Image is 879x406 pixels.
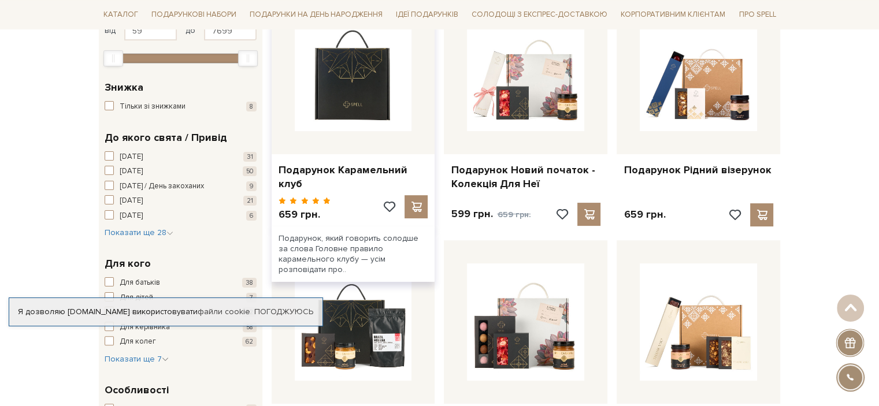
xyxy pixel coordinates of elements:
span: Для дітей [120,292,153,304]
span: до [186,25,195,36]
button: Для колег 62 [105,336,257,348]
span: Знижка [105,80,143,95]
button: [DATE] 50 [105,166,257,177]
span: 62 [242,337,257,347]
p: 659 грн. [624,208,665,221]
a: Погоджуюсь [254,307,313,317]
a: Корпоративним клієнтам [616,6,730,24]
span: 50 [243,166,257,176]
button: [DATE] 6 [105,210,257,222]
a: Подарунок Рідний візерунок [624,163,773,177]
span: [DATE] / День закоханих [120,181,204,192]
img: Подарунок Карамельний клуб [295,14,412,131]
span: від [105,25,116,36]
div: Я дозволяю [DOMAIN_NAME] використовувати [9,307,322,317]
a: Подарунок Новий початок - Колекція Для Неї [451,163,600,191]
a: Подарункові набори [147,6,241,24]
span: Показати ще 28 [105,228,173,237]
span: [DATE] [120,151,143,163]
span: 21 [243,196,257,206]
button: Для керівника 58 [105,322,257,333]
button: Показати ще 28 [105,227,173,239]
button: Для дітей 7 [105,292,257,304]
span: 9 [246,181,257,191]
span: Для батьків [120,277,160,289]
span: Показати ще 7 [105,354,169,364]
a: Подарунки на День народження [245,6,387,24]
div: Max [238,50,258,66]
a: Каталог [99,6,143,24]
button: Показати ще 7 [105,353,169,365]
span: 6 [246,211,257,221]
span: 8 [246,102,257,111]
div: Подарунок, який говорить солодше за слова Головне правило карамельного клубу — усім розповідати п... [272,226,435,282]
input: Ціна [124,21,177,40]
span: 659 грн. [497,210,531,219]
span: [DATE] [120,195,143,207]
input: Ціна [204,21,257,40]
span: [DATE] [120,210,143,222]
button: [DATE] 21 [105,195,257,207]
p: 659 грн. [279,208,331,221]
a: файли cookie [198,307,250,316]
a: Про Spell [734,6,780,24]
span: Тільки зі знижками [120,101,186,113]
a: Ідеї подарунків [391,6,463,24]
span: 38 [242,278,257,288]
a: Солодощі з експрес-доставкою [467,5,612,24]
button: [DATE] 31 [105,151,257,163]
span: Для керівника [120,322,170,333]
span: 58 [243,322,257,332]
a: Подарунок Карамельний клуб [279,163,428,191]
span: Для колег [120,336,156,348]
span: Особливості [105,382,169,398]
span: 31 [243,152,257,162]
button: Тільки зі знижками 8 [105,101,257,113]
button: Для батьків 38 [105,277,257,289]
span: 7 [246,293,257,303]
span: До якого свята / Привід [105,130,227,146]
button: [DATE] / День закоханих 9 [105,181,257,192]
span: Для кого [105,256,151,271]
p: 599 грн. [451,207,531,221]
div: Min [103,50,123,66]
span: [DATE] [120,166,143,177]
